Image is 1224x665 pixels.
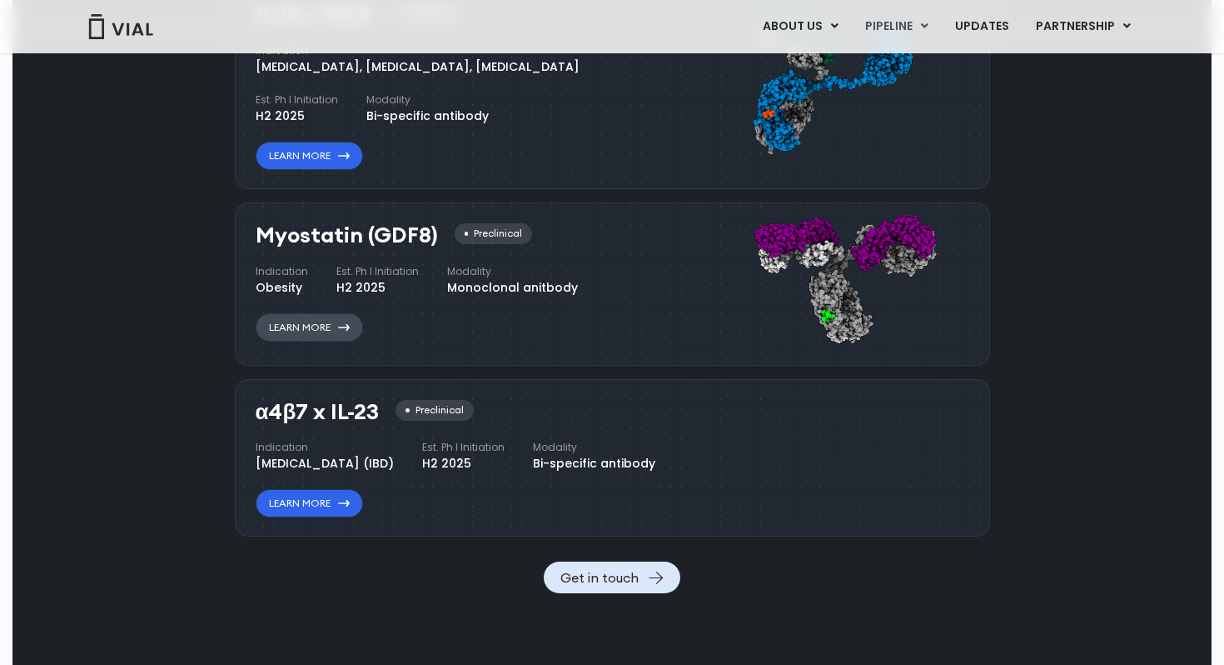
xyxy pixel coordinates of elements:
[533,455,655,472] div: Bi-specific antibody
[422,440,505,455] h4: Est. Ph I Initiation
[256,455,394,472] div: [MEDICAL_DATA] (IBD)
[336,279,419,297] div: H2 2025
[256,279,308,297] div: Obesity
[256,264,308,279] h4: Indication
[422,455,505,472] div: H2 2025
[256,142,363,170] a: Learn More
[852,12,941,41] a: PIPELINEMenu Toggle
[544,562,680,593] a: Get in touch
[336,264,419,279] h4: Est. Ph I Initiation
[749,12,851,41] a: ABOUT USMenu Toggle
[256,92,338,107] h4: Est. Ph I Initiation
[256,223,438,247] h3: Myostatin (GDF8)
[256,400,380,424] h3: α4β7 x IL-23
[256,58,580,76] div: [MEDICAL_DATA], [MEDICAL_DATA], [MEDICAL_DATA]
[533,440,655,455] h4: Modality
[396,400,473,421] div: Preclinical
[256,107,338,125] div: H2 2025
[455,223,532,244] div: Preclinical
[366,92,489,107] h4: Modality
[256,313,363,342] a: Learn More
[447,279,578,297] div: Monoclonal anitbody
[1022,12,1144,41] a: PARTNERSHIPMenu Toggle
[447,264,578,279] h4: Modality
[87,14,154,39] img: Vial Logo
[942,12,1022,41] a: UPDATES
[256,440,394,455] h4: Indication
[256,489,363,517] a: Learn More
[366,107,489,125] div: Bi-specific antibody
